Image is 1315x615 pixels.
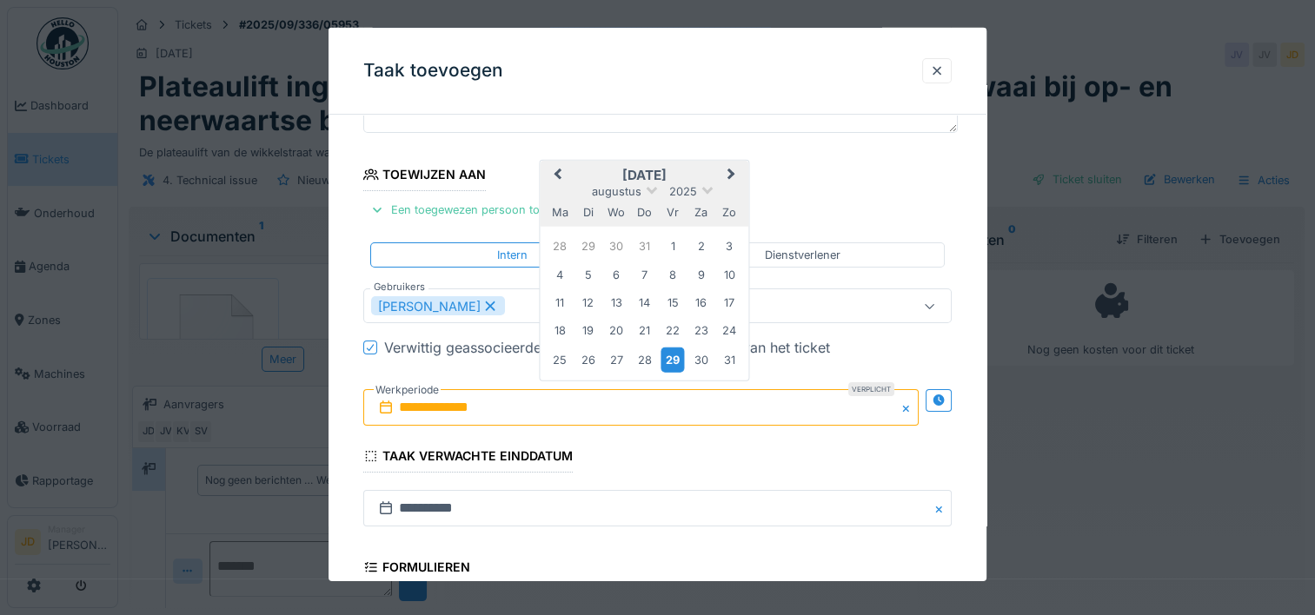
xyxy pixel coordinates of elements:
[605,234,628,257] div: Choose woensdag 30 juli 2025
[363,554,470,584] div: Formulieren
[546,232,743,374] div: Month augustus, 2025
[370,280,428,294] label: Gebruikers
[605,201,628,224] div: woensdag
[633,234,656,257] div: Choose donderdag 31 juli 2025
[633,347,656,371] div: Choose donderdag 28 augustus 2025
[548,347,572,371] div: Choose maandag 25 augustus 2025
[717,234,741,257] div: Choose zondag 3 augustus 2025
[689,234,713,257] div: Choose zaterdag 2 augustus 2025
[605,319,628,342] div: Choose woensdag 20 augustus 2025
[363,60,503,82] h3: Taak toevoegen
[900,389,919,426] button: Close
[661,262,685,286] div: Choose vrijdag 8 augustus 2025
[661,234,685,257] div: Choose vrijdag 1 augustus 2025
[689,347,713,371] div: Choose zaterdag 30 augustus 2025
[605,262,628,286] div: Choose woensdag 6 augustus 2025
[576,262,600,286] div: Choose dinsdag 5 augustus 2025
[717,319,741,342] div: Choose zondag 24 augustus 2025
[548,262,572,286] div: Choose maandag 4 augustus 2025
[717,201,741,224] div: zondag
[717,347,741,371] div: Choose zondag 31 augustus 2025
[669,184,697,197] span: 2025
[765,247,840,263] div: Dienstverlener
[720,162,747,190] button: Next Month
[592,184,641,197] span: augustus
[633,290,656,314] div: Choose donderdag 14 augustus 2025
[689,290,713,314] div: Choose zaterdag 16 augustus 2025
[363,198,592,222] div: Een toegewezen persoon toevoegen
[548,290,572,314] div: Choose maandag 11 augustus 2025
[661,319,685,342] div: Choose vrijdag 22 augustus 2025
[717,290,741,314] div: Choose zondag 17 augustus 2025
[363,162,486,191] div: Toewijzen aan
[689,319,713,342] div: Choose zaterdag 23 augustus 2025
[548,319,572,342] div: Choose maandag 18 augustus 2025
[542,162,570,190] button: Previous Month
[548,201,572,224] div: maandag
[576,347,600,371] div: Choose dinsdag 26 augustus 2025
[576,290,600,314] div: Choose dinsdag 12 augustus 2025
[689,201,713,224] div: zaterdag
[717,262,741,286] div: Choose zondag 10 augustus 2025
[633,262,656,286] div: Choose donderdag 7 augustus 2025
[848,382,894,396] div: Verplicht
[541,168,749,183] h2: [DATE]
[497,247,528,263] div: Intern
[689,262,713,286] div: Choose zaterdag 9 augustus 2025
[661,290,685,314] div: Choose vrijdag 15 augustus 2025
[661,201,685,224] div: vrijdag
[371,296,505,315] div: [PERSON_NAME]
[605,347,628,371] div: Choose woensdag 27 augustus 2025
[374,380,441,400] label: Werkperiode
[933,490,952,526] button: Close
[605,290,628,314] div: Choose woensdag 13 augustus 2025
[633,201,656,224] div: donderdag
[576,201,600,224] div: dinsdag
[661,347,685,372] div: Choose vrijdag 29 augustus 2025
[633,319,656,342] div: Choose donderdag 21 augustus 2025
[576,234,600,257] div: Choose dinsdag 29 juli 2025
[363,443,573,473] div: Taak verwachte einddatum
[548,234,572,257] div: Choose maandag 28 juli 2025
[384,337,830,358] div: Verwittig geassocieerde gebruikers van het genereren van het ticket
[576,319,600,342] div: Choose dinsdag 19 augustus 2025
